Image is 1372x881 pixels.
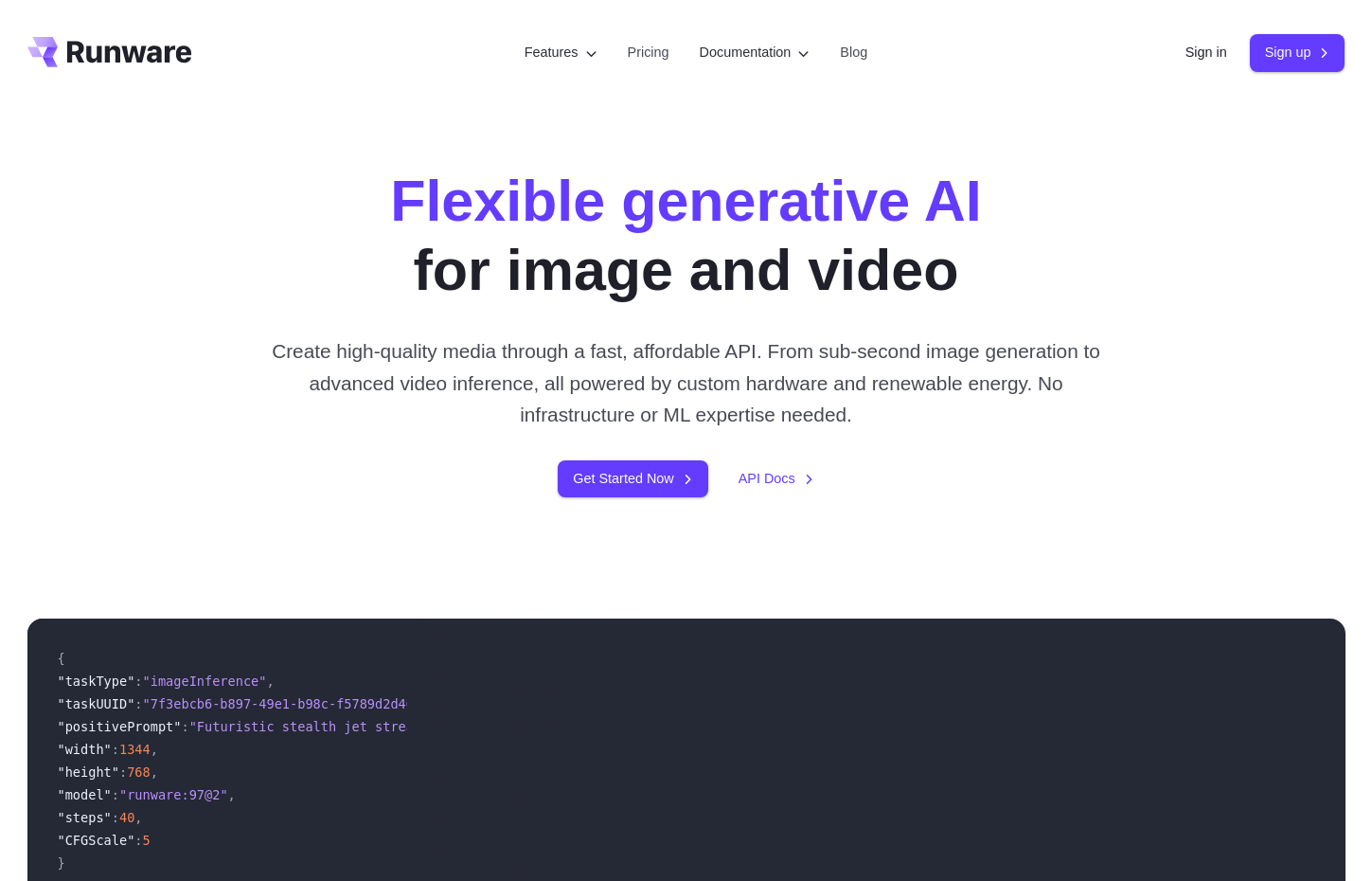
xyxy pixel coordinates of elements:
span: "model" [58,787,112,802]
span: : [112,810,119,825]
span: "height" [58,764,119,780]
span: } [58,855,65,871]
span: , [151,742,158,757]
span: : [112,742,119,757]
span: "runware:97@2" [119,787,228,802]
span: : [134,696,142,711]
span: : [134,674,142,689]
a: API Docs [739,468,814,490]
span: "Futuristic stealth jet streaking through a neon-lit cityscape with glowing purple exhaust" [189,719,895,734]
a: Pricing [628,42,669,63]
h1: for image and video [390,167,982,305]
a: Go to / [27,37,192,67]
a: Get Started Now [558,460,707,497]
span: "CFGScale" [58,833,135,848]
span: : [134,833,142,848]
span: "taskUUID" [58,696,135,711]
span: , [151,764,158,780]
span: , [134,810,142,825]
span: "steps" [58,810,112,825]
span: : [119,764,127,780]
span: "width" [58,742,112,757]
span: : [181,719,188,734]
span: 1344 [119,742,151,757]
span: "taskType" [58,674,135,689]
span: 40 [119,810,134,825]
label: Documentation [700,42,811,63]
span: "positivePrompt" [58,719,182,734]
label: Features [525,42,597,63]
span: : [112,787,119,802]
a: Sign up [1250,34,1345,71]
a: Sign in [1185,42,1227,63]
p: Create high-quality media through a fast, affordable API. From sub-second image generation to adv... [264,335,1108,430]
span: 5 [143,833,151,848]
span: , [228,787,236,802]
span: "7f3ebcb6-b897-49e1-b98c-f5789d2d40d7" [143,696,437,711]
span: "imageInference" [143,674,267,689]
a: Blog [840,42,867,63]
span: 768 [127,764,151,780]
span: { [58,651,65,666]
strong: Flexible generative AI [390,169,982,233]
span: , [266,674,274,689]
